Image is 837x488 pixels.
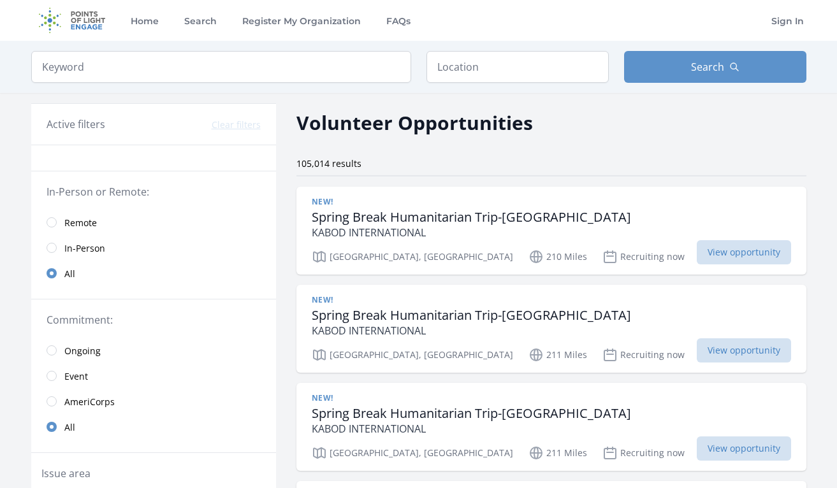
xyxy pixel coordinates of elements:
[312,295,333,305] span: New!
[64,217,97,229] span: Remote
[31,414,276,440] a: All
[312,249,513,264] p: [GEOGRAPHIC_DATA], [GEOGRAPHIC_DATA]
[602,249,685,264] p: Recruiting now
[312,197,333,207] span: New!
[312,406,631,421] h3: Spring Break Humanitarian Trip-[GEOGRAPHIC_DATA]
[528,347,587,362] p: 211 Miles
[602,445,685,461] p: Recruiting now
[697,338,791,362] span: View opportunity
[312,210,631,225] h3: Spring Break Humanitarian Trip-[GEOGRAPHIC_DATA]
[602,347,685,362] p: Recruiting now
[31,389,276,414] a: AmeriCorps
[47,184,261,199] legend: In-Person or Remote:
[212,118,261,131] button: Clear filters
[47,312,261,327] legend: Commitment:
[312,445,513,461] p: [GEOGRAPHIC_DATA], [GEOGRAPHIC_DATA]
[296,285,806,373] a: New! Spring Break Humanitarian Trip-[GEOGRAPHIC_DATA] KABOD INTERNATIONAL [GEOGRAPHIC_DATA], [GEO...
[41,466,91,481] legend: Issue area
[528,249,587,264] p: 210 Miles
[697,436,791,461] span: View opportunity
[296,383,806,471] a: New! Spring Break Humanitarian Trip-[GEOGRAPHIC_DATA] KABOD INTERNATIONAL [GEOGRAPHIC_DATA], [GEO...
[31,363,276,389] a: Event
[31,235,276,261] a: In-Person
[31,261,276,286] a: All
[31,210,276,235] a: Remote
[64,345,101,357] span: Ongoing
[64,268,75,280] span: All
[312,225,631,240] p: KABOD INTERNATIONAL
[296,157,361,169] span: 105,014 results
[64,396,115,408] span: AmeriCorps
[697,240,791,264] span: View opportunity
[312,323,631,338] p: KABOD INTERNATIONAL
[47,117,105,132] h3: Active filters
[528,445,587,461] p: 211 Miles
[31,338,276,363] a: Ongoing
[31,51,411,83] input: Keyword
[64,421,75,434] span: All
[691,59,724,75] span: Search
[64,370,88,383] span: Event
[312,347,513,362] p: [GEOGRAPHIC_DATA], [GEOGRAPHIC_DATA]
[624,51,806,83] button: Search
[64,242,105,255] span: In-Person
[312,308,631,323] h3: Spring Break Humanitarian Trip-[GEOGRAPHIC_DATA]
[296,108,533,137] h2: Volunteer Opportunities
[426,51,609,83] input: Location
[312,421,631,436] p: KABOD INTERNATIONAL
[312,393,333,403] span: New!
[296,187,806,275] a: New! Spring Break Humanitarian Trip-[GEOGRAPHIC_DATA] KABOD INTERNATIONAL [GEOGRAPHIC_DATA], [GEO...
